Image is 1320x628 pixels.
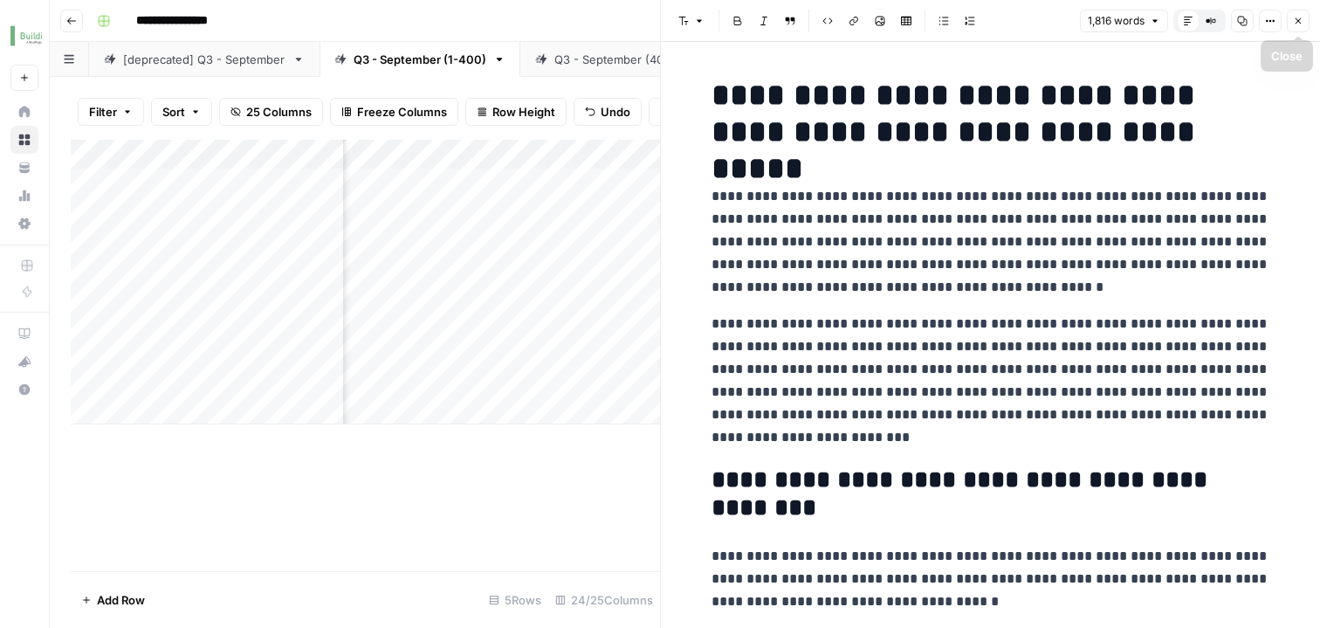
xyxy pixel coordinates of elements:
[219,98,323,126] button: 25 Columns
[10,154,38,182] a: Your Data
[151,98,212,126] button: Sort
[354,51,486,68] div: Q3 - September (1-400)
[554,51,684,68] div: Q3 - September (400+)
[97,591,145,609] span: Add Row
[162,103,185,121] span: Sort
[330,98,458,126] button: Freeze Columns
[246,103,312,121] span: 25 Columns
[1088,13,1145,29] span: 1,816 words
[89,42,320,77] a: [deprecated] Q3 - September
[10,126,38,154] a: Browse
[10,20,42,52] img: Buildium Logo
[520,42,718,77] a: Q3 - September (400+)
[1080,10,1168,32] button: 1,816 words
[10,14,38,58] button: Workspace: Buildium
[357,103,447,121] span: Freeze Columns
[601,103,630,121] span: Undo
[71,586,155,614] button: Add Row
[10,376,38,404] button: Help + Support
[10,348,38,376] button: What's new?
[10,98,38,126] a: Home
[123,51,285,68] div: [deprecated] Q3 - September
[10,320,38,348] a: AirOps Academy
[11,349,38,375] div: What's new?
[89,103,117,121] span: Filter
[320,42,520,77] a: Q3 - September (1-400)
[574,98,642,126] button: Undo
[548,586,660,614] div: 24/25 Columns
[78,98,144,126] button: Filter
[10,210,38,238] a: Settings
[492,103,555,121] span: Row Height
[10,182,38,210] a: Usage
[482,586,548,614] div: 5 Rows
[465,98,567,126] button: Row Height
